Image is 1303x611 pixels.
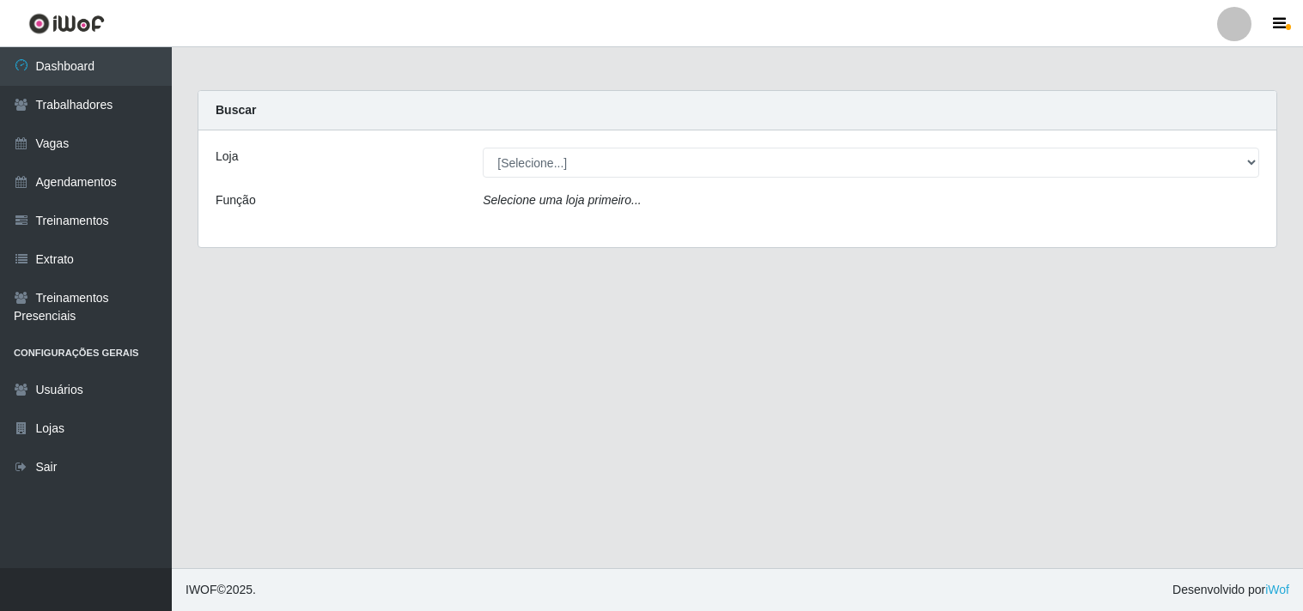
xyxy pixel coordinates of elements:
[28,13,105,34] img: CoreUI Logo
[186,581,256,599] span: © 2025 .
[1172,581,1289,599] span: Desenvolvido por
[216,148,238,166] label: Loja
[483,193,641,207] i: Selecione uma loja primeiro...
[1265,583,1289,596] a: iWof
[216,191,256,209] label: Função
[186,583,217,596] span: IWOF
[216,103,256,117] strong: Buscar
